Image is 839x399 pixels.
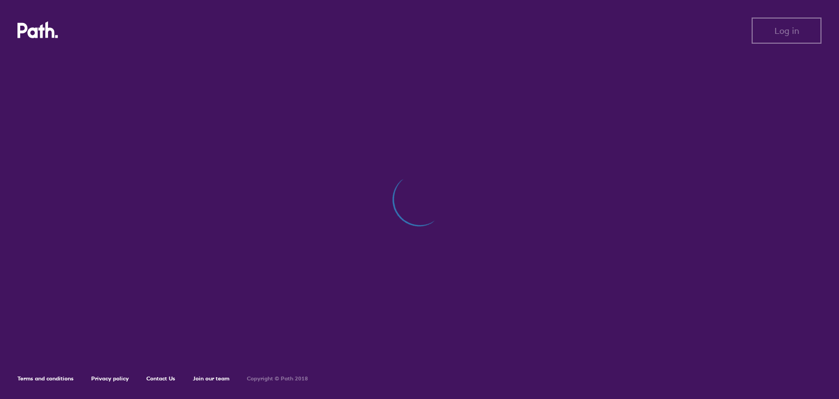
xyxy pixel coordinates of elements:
a: Terms and conditions [17,375,74,382]
a: Join our team [193,375,229,382]
button: Log in [752,17,822,44]
a: Contact Us [146,375,175,382]
a: Privacy policy [91,375,129,382]
span: Log in [775,26,799,36]
h6: Copyright © Path 2018 [247,375,308,382]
